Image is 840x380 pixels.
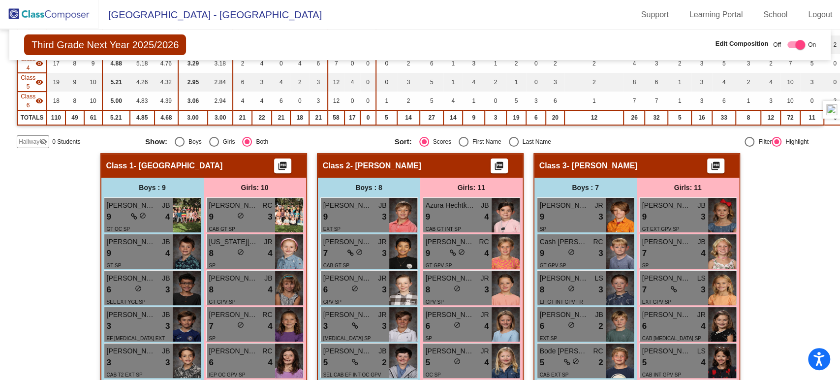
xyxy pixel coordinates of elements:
[24,34,186,55] span: Third Grade Next Year 2025/2026
[540,200,589,211] span: [PERSON_NAME]
[208,92,233,110] td: 2.94
[506,73,526,92] td: 1
[668,54,691,73] td: 2
[135,285,142,292] span: do_not_disturb_alt
[540,263,566,268] span: GT GPV SP
[378,273,386,284] span: JR
[264,273,272,284] span: JB
[568,249,575,255] span: do_not_disturb_alt
[21,92,35,110] span: Class 6
[277,161,288,175] mat-icon: picture_as_pdf
[397,110,420,125] td: 14
[107,200,156,211] span: [PERSON_NAME]
[426,273,475,284] span: [PERSON_NAME]
[162,273,170,284] span: JB
[209,211,214,223] span: 9
[594,200,603,211] span: JR
[540,237,589,247] span: Cash [PERSON_NAME]
[155,54,178,73] td: 4.76
[84,73,102,92] td: 10
[351,285,358,292] span: do_not_disturb_alt
[780,110,800,125] td: 72
[691,73,712,92] td: 3
[107,226,130,232] span: GT OC SP
[19,137,39,146] span: Hallway
[642,247,647,260] span: 7
[506,54,526,73] td: 2
[712,54,736,73] td: 5
[107,247,111,260] span: 9
[17,92,47,110] td: Hidden teacher - Kim Hayes
[107,310,156,320] span: [PERSON_NAME]
[107,263,122,268] span: GT SP
[420,178,523,197] div: Girls: 11
[323,299,342,305] span: GPV SP
[47,73,65,92] td: 19
[162,237,170,247] span: JB
[323,161,350,171] span: Class 2
[642,284,647,296] span: 7
[645,110,668,125] td: 32
[344,110,361,125] td: 17
[323,263,349,268] span: CAB GT SP
[318,178,420,197] div: Boys : 8
[290,73,309,92] td: 2
[780,73,800,92] td: 10
[274,158,291,173] button: Print Students Details
[360,54,376,73] td: 0
[491,158,508,173] button: Print Students Details
[484,247,489,260] span: 4
[209,200,258,211] span: [PERSON_NAME]
[165,247,170,260] span: 4
[454,285,461,292] span: do_not_disturb_alt
[426,237,475,247] span: [PERSON_NAME]
[323,200,373,211] span: [PERSON_NAME]
[272,73,290,92] td: 4
[598,284,603,296] span: 3
[252,137,268,146] div: Both
[485,92,506,110] td: 0
[526,92,546,110] td: 3
[540,284,544,296] span: 8
[360,110,376,125] td: 0
[800,92,824,110] td: 0
[376,92,397,110] td: 1
[420,54,443,73] td: 6
[712,110,736,125] td: 33
[35,60,43,67] mat-icon: visibility
[376,54,397,73] td: 0
[252,73,272,92] td: 3
[463,110,485,125] td: 9
[800,73,824,92] td: 3
[65,54,85,73] td: 8
[107,299,146,305] span: SEL EXT YGL SP
[645,73,668,92] td: 6
[155,110,178,125] td: 4.68
[155,73,178,92] td: 4.32
[534,178,637,197] div: Boys : 7
[323,247,328,260] span: 7
[443,110,463,125] td: 14
[107,211,111,223] span: 9
[800,7,840,23] a: Logout
[715,39,768,49] span: Edit Composition
[155,92,178,110] td: 4.39
[526,110,546,125] td: 6
[420,92,443,110] td: 5
[376,73,397,92] td: 0
[564,73,624,92] td: 2
[178,54,208,73] td: 3.29
[485,54,506,73] td: 1
[546,110,564,125] td: 20
[165,211,170,223] span: 4
[378,200,386,211] span: JB
[761,110,780,125] td: 12
[208,110,233,125] td: 3.00
[484,211,489,223] span: 4
[178,92,208,110] td: 3.06
[668,110,691,125] td: 5
[443,73,463,92] td: 1
[360,92,376,110] td: 0
[237,249,244,255] span: do_not_disturb_alt
[642,200,691,211] span: [PERSON_NAME]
